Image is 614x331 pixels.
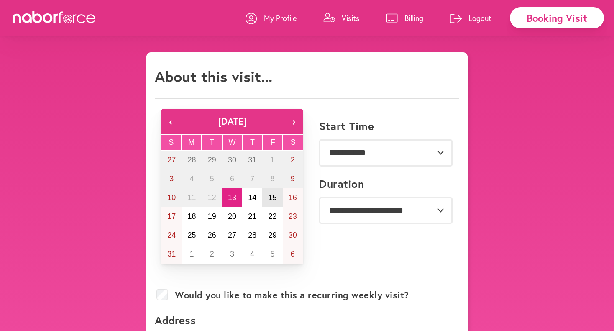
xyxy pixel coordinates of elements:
[262,226,282,245] button: August 29, 2025
[510,7,604,28] div: Booking Visit
[250,174,254,183] abbr: August 7, 2025
[161,151,182,169] button: July 27, 2025
[283,169,303,188] button: August 9, 2025
[283,207,303,226] button: August 23, 2025
[319,177,364,190] label: Duration
[222,188,242,207] button: August 13, 2025
[291,174,295,183] abbr: August 9, 2025
[208,231,216,239] abbr: August 26, 2025
[271,174,275,183] abbr: August 8, 2025
[182,226,202,245] button: August 25, 2025
[228,212,236,221] abbr: August 20, 2025
[404,13,423,23] p: Billing
[187,156,196,164] abbr: July 28, 2025
[264,13,297,23] p: My Profile
[242,207,262,226] button: August 21, 2025
[208,212,216,221] abbr: August 19, 2025
[182,169,202,188] button: August 4, 2025
[161,207,182,226] button: August 17, 2025
[175,290,409,300] label: Would you like to make this a recurring weekly visit?
[182,245,202,264] button: September 1, 2025
[202,226,222,245] button: August 26, 2025
[283,245,303,264] button: September 6, 2025
[248,231,256,239] abbr: August 28, 2025
[161,188,182,207] button: August 10, 2025
[284,109,303,134] button: ›
[182,151,202,169] button: July 28, 2025
[242,169,262,188] button: August 7, 2025
[262,188,282,207] button: August 15, 2025
[291,138,296,146] abbr: Saturday
[242,245,262,264] button: September 4, 2025
[187,212,196,221] abbr: August 18, 2025
[187,193,196,202] abbr: August 11, 2025
[229,138,236,146] abbr: Wednesday
[468,13,491,23] p: Logout
[246,5,297,31] a: My Profile
[167,250,176,258] abbr: August 31, 2025
[189,250,194,258] abbr: September 1, 2025
[167,212,176,221] abbr: August 17, 2025
[167,231,176,239] abbr: August 24, 2025
[202,188,222,207] button: August 12, 2025
[161,169,182,188] button: August 3, 2025
[228,193,236,202] abbr: August 13, 2025
[222,169,242,188] button: August 6, 2025
[269,193,277,202] abbr: August 15, 2025
[189,174,194,183] abbr: August 4, 2025
[202,207,222,226] button: August 19, 2025
[262,151,282,169] button: August 1, 2025
[202,169,222,188] button: August 5, 2025
[262,245,282,264] button: September 5, 2025
[242,226,262,245] button: August 28, 2025
[208,193,216,202] abbr: August 12, 2025
[161,245,182,264] button: August 31, 2025
[161,226,182,245] button: August 24, 2025
[291,250,295,258] abbr: September 6, 2025
[228,156,236,164] abbr: July 30, 2025
[450,5,491,31] a: Logout
[169,174,174,183] abbr: August 3, 2025
[271,250,275,258] abbr: September 5, 2025
[180,109,284,134] button: [DATE]
[248,156,256,164] abbr: July 31, 2025
[250,138,255,146] abbr: Thursday
[248,212,256,221] abbr: August 21, 2025
[269,212,277,221] abbr: August 22, 2025
[271,156,275,164] abbr: August 1, 2025
[242,188,262,207] button: August 14, 2025
[210,250,214,258] abbr: September 2, 2025
[169,138,174,146] abbr: Sunday
[187,231,196,239] abbr: August 25, 2025
[182,188,202,207] button: August 11, 2025
[167,156,176,164] abbr: July 27, 2025
[202,151,222,169] button: July 29, 2025
[161,109,180,134] button: ‹
[283,188,303,207] button: August 16, 2025
[291,156,295,164] abbr: August 2, 2025
[167,193,176,202] abbr: August 10, 2025
[222,207,242,226] button: August 20, 2025
[289,193,297,202] abbr: August 16, 2025
[242,151,262,169] button: July 31, 2025
[188,138,194,146] abbr: Monday
[250,250,254,258] abbr: September 4, 2025
[386,5,423,31] a: Billing
[222,151,242,169] button: July 30, 2025
[208,156,216,164] abbr: July 29, 2025
[289,231,297,239] abbr: August 30, 2025
[155,67,272,85] h1: About this visit...
[202,245,222,264] button: September 2, 2025
[262,207,282,226] button: August 22, 2025
[319,120,374,133] label: Start Time
[228,231,236,239] abbr: August 27, 2025
[269,231,277,239] abbr: August 29, 2025
[222,245,242,264] button: September 3, 2025
[283,151,303,169] button: August 2, 2025
[210,174,214,183] abbr: August 5, 2025
[323,5,359,31] a: Visits
[271,138,275,146] abbr: Friday
[182,207,202,226] button: August 18, 2025
[289,212,297,221] abbr: August 23, 2025
[222,226,242,245] button: August 27, 2025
